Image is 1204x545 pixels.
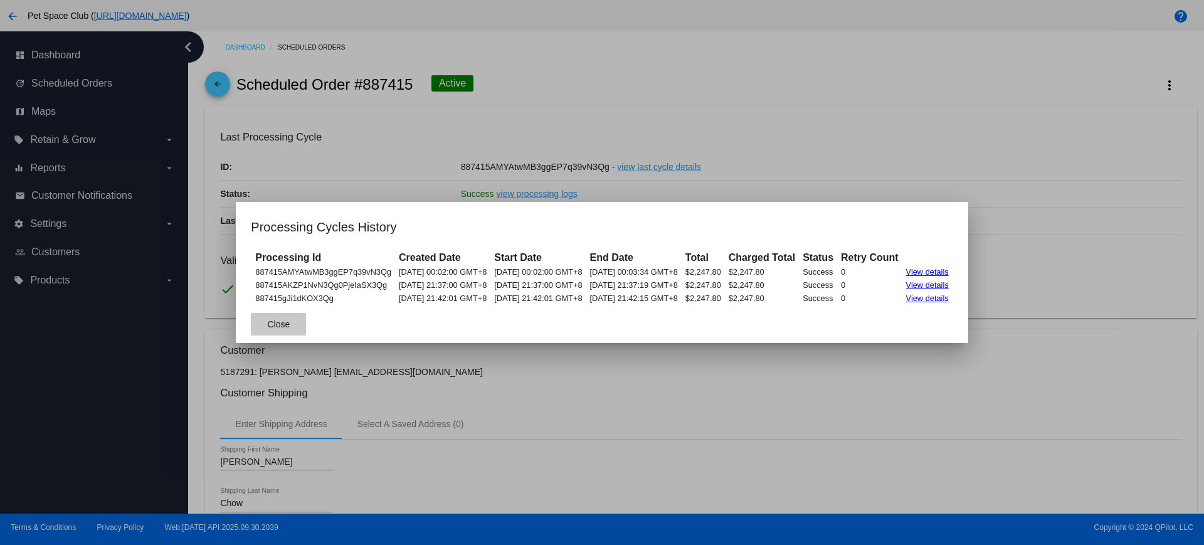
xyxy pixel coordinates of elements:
td: $2,247.80 [682,292,724,304]
a: View details [906,280,949,290]
h1: Processing Cycles History [251,217,953,237]
td: Success [800,279,837,291]
td: Success [800,292,837,304]
a: View details [906,267,949,277]
th: Processing Id [252,251,394,265]
td: 887415AMYAtwMB3ggEP7q39vN3Qg [252,266,394,278]
td: 0 [838,292,902,304]
td: 0 [838,279,902,291]
th: Start Date [491,251,585,265]
td: $2,247.80 [682,279,724,291]
td: $2,247.80 [726,279,798,291]
td: [DATE] 21:37:00 GMT+8 [396,279,490,291]
th: End Date [587,251,681,265]
td: [DATE] 00:02:00 GMT+8 [396,266,490,278]
td: [DATE] 00:02:00 GMT+8 [491,266,585,278]
td: 0 [838,266,902,278]
td: $2,247.80 [726,266,798,278]
td: $2,247.80 [682,266,724,278]
button: Close dialog [251,313,306,336]
a: View details [906,294,949,303]
td: $2,247.80 [726,292,798,304]
span: Close [267,319,290,329]
td: [DATE] 21:42:15 GMT+8 [587,292,681,304]
th: Status [800,251,837,265]
th: Retry Count [838,251,902,265]
td: [DATE] 21:37:00 GMT+8 [491,279,585,291]
th: Created Date [396,251,490,265]
td: 887415gJi1dKOX3Qg [252,292,394,304]
td: Success [800,266,837,278]
th: Total [682,251,724,265]
td: 887415AKZP1NvN3Qg0PjeIaSX3Qg [252,279,394,291]
td: [DATE] 21:42:01 GMT+8 [491,292,585,304]
th: Charged Total [726,251,798,265]
td: [DATE] 21:42:01 GMT+8 [396,292,490,304]
td: [DATE] 21:37:19 GMT+8 [587,279,681,291]
td: [DATE] 00:03:34 GMT+8 [587,266,681,278]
